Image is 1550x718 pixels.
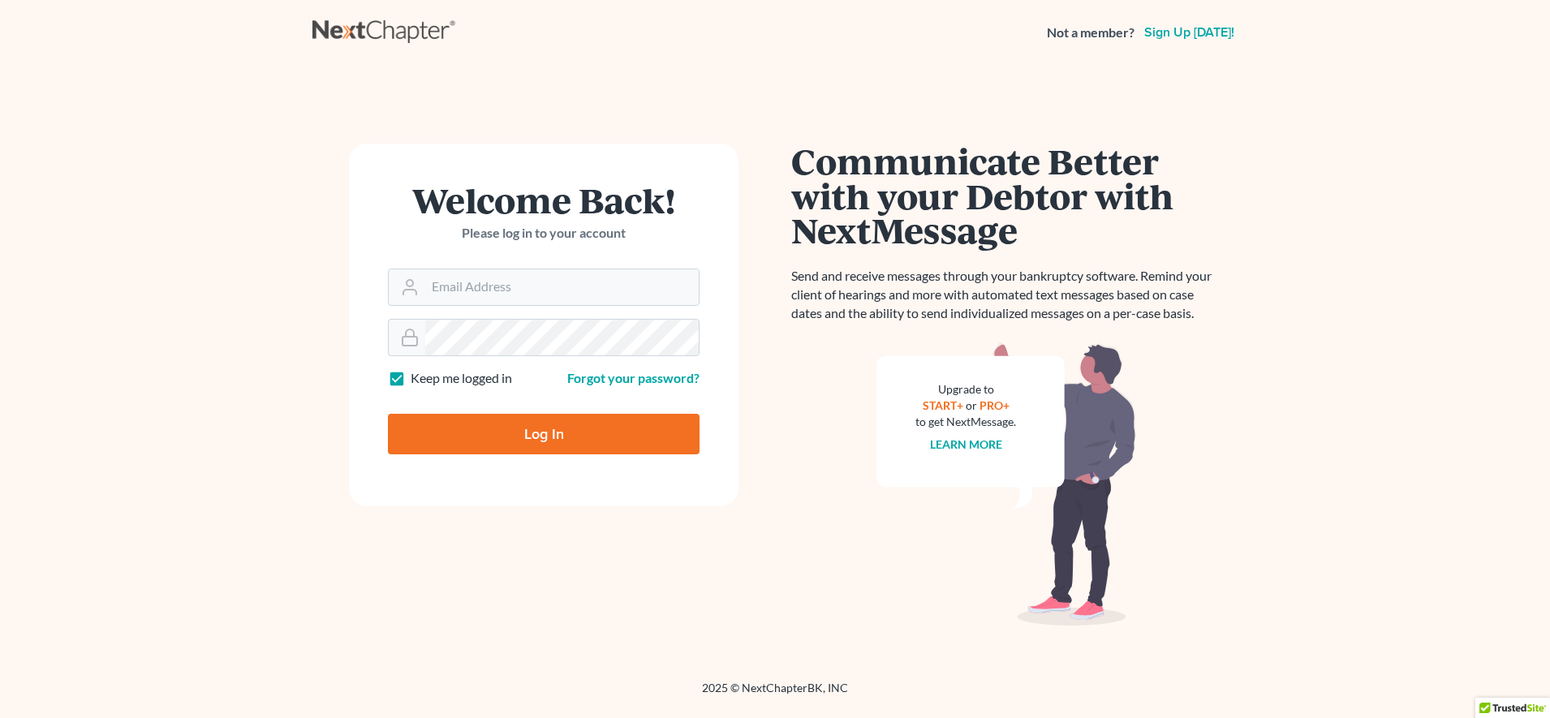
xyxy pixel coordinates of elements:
a: Forgot your password? [567,370,700,385]
h1: Communicate Better with your Debtor with NextMessage [791,144,1221,247]
input: Log In [388,414,700,454]
h1: Welcome Back! [388,183,700,217]
label: Keep me logged in [411,369,512,388]
p: Send and receive messages through your bankruptcy software. Remind your client of hearings and mo... [791,267,1221,323]
p: Please log in to your account [388,224,700,243]
div: 2025 © NextChapterBK, INC [312,680,1238,709]
div: to get NextMessage. [915,414,1016,430]
a: PRO+ [980,398,1010,412]
img: nextmessage_bg-59042aed3d76b12b5cd301f8e5b87938c9018125f34e5fa2b7a6b67550977c72.svg [876,342,1136,626]
strong: Not a member? [1047,24,1135,42]
a: Sign up [DATE]! [1141,26,1238,39]
a: Learn more [930,437,1002,451]
div: Upgrade to [915,381,1016,398]
span: or [966,398,977,412]
input: Email Address [425,269,699,305]
a: START+ [923,398,963,412]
